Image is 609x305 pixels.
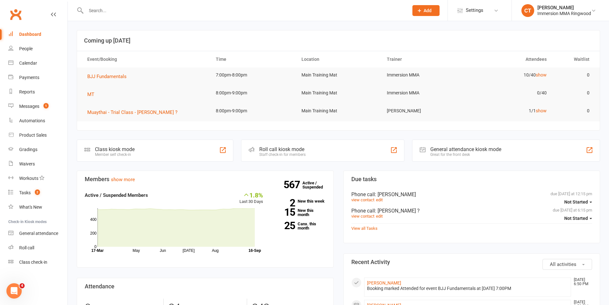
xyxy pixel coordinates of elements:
div: [PERSON_NAME] [537,5,591,11]
div: Class kiosk mode [95,146,135,152]
a: General attendance kiosk mode [8,226,67,241]
a: 15New this month [273,208,326,217]
div: Roll call kiosk mode [259,146,306,152]
th: Attendees [467,51,552,68]
div: Great for the front desk [430,152,501,157]
a: Messages 1 [8,99,67,114]
td: 8:00pm-9:00pm [210,85,296,100]
span: MT [87,92,94,97]
a: Automations [8,114,67,128]
a: edit [376,214,383,219]
a: Class kiosk mode [8,255,67,269]
a: [PERSON_NAME] [367,280,401,285]
button: All activities [543,259,592,270]
strong: 567 [284,180,302,189]
div: Last 30 Days [239,191,263,205]
h3: Members [85,176,326,182]
a: show [536,72,547,77]
div: What's New [19,205,42,210]
div: Member self check-in [95,152,135,157]
div: People [19,46,33,51]
a: Tasks 2 [8,186,67,200]
th: Trainer [381,51,467,68]
span: : [PERSON_NAME] ? [375,208,420,214]
span: BJJ Fundamentals [87,74,127,79]
div: Class check-in [19,260,47,265]
td: Main Training Mat [296,103,381,118]
strong: 15 [273,207,295,217]
a: Waivers [8,157,67,171]
span: Add [424,8,432,13]
a: Payments [8,70,67,85]
td: 1/1 [467,103,552,118]
span: 2 [35,189,40,195]
input: Search... [84,6,404,15]
a: Dashboard [8,27,67,42]
th: Time [210,51,296,68]
a: What's New [8,200,67,214]
div: Booking marked Attended for event BJJ Fundamentals at [DATE] 7:00PM [367,286,568,291]
td: [PERSON_NAME] [381,103,467,118]
td: Immersion MMA [381,85,467,100]
div: Immersion MMA Ringwood [537,11,591,16]
td: 0 [552,103,595,118]
button: Muaythai - Trial Class - [PERSON_NAME] ? [87,108,182,116]
h3: Attendance [85,283,326,290]
h3: Coming up [DATE] [84,37,593,44]
span: Not Started [564,216,588,221]
div: Reports [19,89,35,94]
span: 4 [20,283,25,288]
a: view contact [351,197,374,202]
a: Calendar [8,56,67,70]
button: Add [412,5,440,16]
div: Roll call [19,245,34,250]
td: Main Training Mat [296,68,381,83]
a: show more [111,177,135,182]
th: Event/Booking [82,51,210,68]
div: 1.8% [239,191,263,198]
div: Gradings [19,147,37,152]
a: People [8,42,67,56]
td: 7:00pm-8:00pm [210,68,296,83]
a: Product Sales [8,128,67,142]
div: Staff check-in for members [259,152,306,157]
a: view contact [351,214,374,219]
div: Payments [19,75,39,80]
div: CT [521,4,534,17]
div: Workouts [19,176,38,181]
strong: Active / Suspended Members [85,192,148,198]
h3: Due tasks [351,176,592,182]
td: Immersion MMA [381,68,467,83]
a: View all Tasks [351,226,378,231]
strong: 2 [273,198,295,208]
th: Waitlist [552,51,595,68]
span: Muaythai - Trial Class - [PERSON_NAME] ? [87,109,177,115]
a: Gradings [8,142,67,157]
div: Calendar [19,60,37,66]
div: Messages [19,104,39,109]
button: BJJ Fundamentals [87,73,131,80]
th: Location [296,51,381,68]
button: Not Started [564,196,592,208]
td: 0/40 [467,85,552,100]
div: Tasks [19,190,31,195]
a: show [536,108,547,113]
span: 1 [43,103,49,108]
div: Waivers [19,161,35,166]
span: All activities [550,261,576,267]
button: Not Started [564,213,592,224]
div: General attendance kiosk mode [430,146,501,152]
a: Roll call [8,241,67,255]
div: Automations [19,118,45,123]
a: Reports [8,85,67,99]
span: : [PERSON_NAME] [375,191,416,197]
button: MT [87,91,99,98]
strong: 25 [273,221,295,230]
time: [DATE] 6:50 PM [571,278,592,286]
td: 0 [552,68,595,83]
div: Phone call [351,208,592,214]
div: Dashboard [19,32,41,37]
a: 25Canx. this month [273,222,326,230]
div: Product Sales [19,132,47,138]
div: Phone call [351,191,592,197]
